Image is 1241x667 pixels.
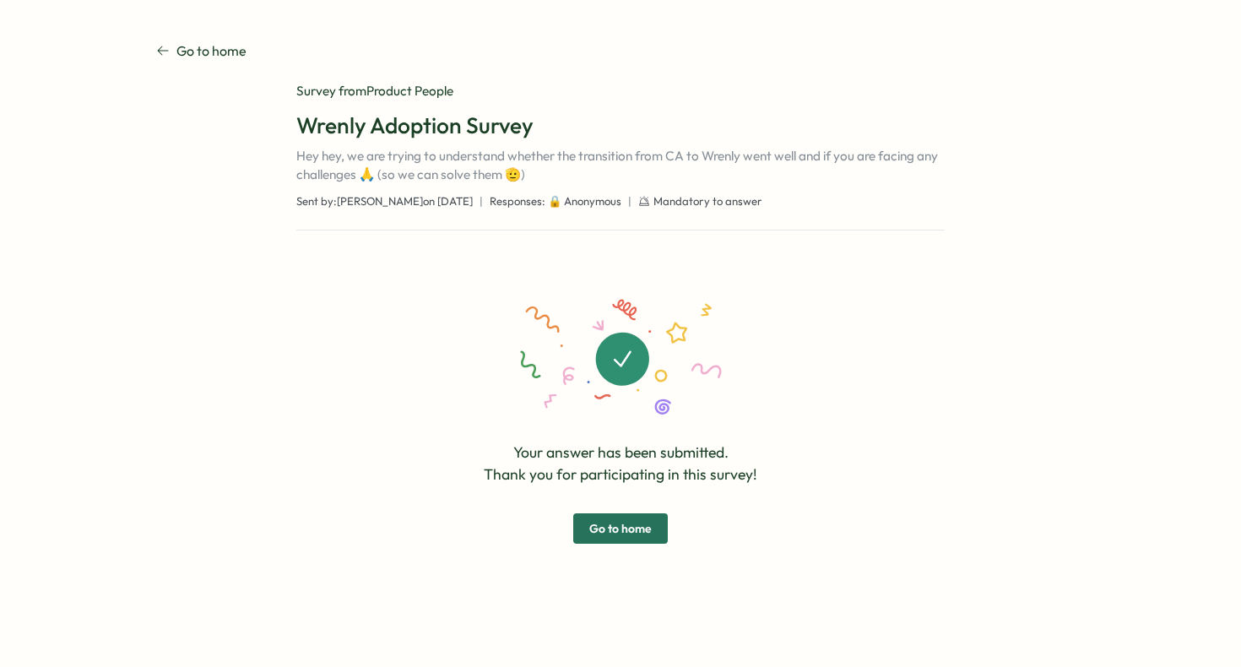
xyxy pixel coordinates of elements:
[589,514,652,543] span: Go to home
[296,147,945,184] p: Hey hey, we are trying to understand whether the transition from CA to Wrenly went well and if yo...
[156,41,247,62] a: Go to home
[176,41,247,62] p: Go to home
[296,82,945,100] div: Survey from Product People
[484,442,757,486] p: Your answer has been submitted. Thank you for participating in this survey!
[573,513,668,544] button: Go to home
[653,194,762,209] span: Mandatory to answer
[628,194,631,209] span: |
[296,111,945,140] h1: Wrenly Adoption Survey
[296,194,473,209] span: Sent by: [PERSON_NAME] on [DATE]
[480,194,483,209] span: |
[490,194,621,209] span: Responses: 🔒 Anonymous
